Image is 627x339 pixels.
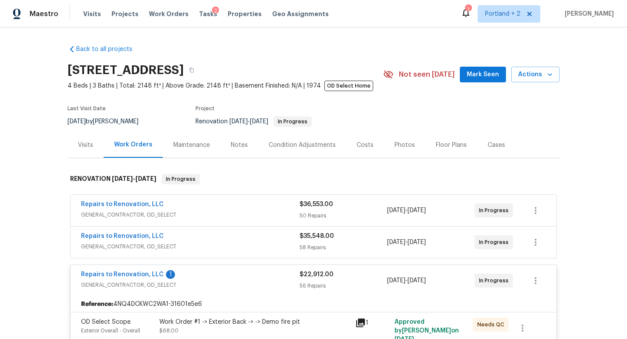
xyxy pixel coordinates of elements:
[67,106,106,111] span: Last Visit Date
[228,10,262,18] span: Properties
[67,81,383,90] span: 4 Beds | 3 Baths | Total: 2148 ft² | Above Grade: 2148 ft² | Basement Finished: N/A | 1974
[408,239,426,245] span: [DATE]
[81,201,164,207] a: Repairs to Renovation, LLC
[460,67,506,83] button: Mark Seen
[67,119,86,125] span: [DATE]
[111,10,138,18] span: Projects
[387,278,405,284] span: [DATE]
[274,119,311,124] span: In Progress
[83,10,101,18] span: Visits
[387,207,405,214] span: [DATE]
[479,276,512,285] span: In Progress
[518,69,553,80] span: Actions
[162,175,199,183] span: In Progress
[465,5,471,14] div: 1
[114,140,152,149] div: Work Orders
[324,81,373,91] span: OD Select Home
[67,45,151,54] a: Back to all projects
[387,206,426,215] span: -
[561,10,614,18] span: [PERSON_NAME]
[479,238,512,247] span: In Progress
[67,66,184,75] h2: [STREET_ADDRESS]
[387,276,426,285] span: -
[408,278,426,284] span: [DATE]
[272,10,329,18] span: Geo Assignments
[229,119,248,125] span: [DATE]
[300,243,387,252] div: 58 Repairs
[300,233,334,239] span: $35,548.00
[488,141,505,149] div: Cases
[81,281,300,289] span: GENERAL_CONTRACTOR, OD_SELECT
[300,211,387,220] div: 50 Repairs
[81,242,300,251] span: GENERAL_CONTRACTOR, OD_SELECT
[300,201,333,207] span: $36,553.00
[159,328,179,333] span: $68.00
[196,119,312,125] span: Renovation
[196,106,215,111] span: Project
[81,271,164,278] a: Repairs to Renovation, LLC
[184,62,199,78] button: Copy Address
[387,238,426,247] span: -
[166,270,175,279] div: 1
[81,328,140,333] span: Exterior Overall - Overall
[357,141,374,149] div: Costs
[199,11,217,17] span: Tasks
[173,141,210,149] div: Maintenance
[269,141,336,149] div: Condition Adjustments
[436,141,467,149] div: Floor Plans
[78,141,93,149] div: Visits
[212,7,219,15] div: 2
[71,296,556,312] div: 4NQ4DCKWC2WA1-31601e5e6
[231,141,248,149] div: Notes
[387,239,405,245] span: [DATE]
[67,165,560,193] div: RENOVATION [DATE]-[DATE]In Progress
[135,176,156,182] span: [DATE]
[112,176,156,182] span: -
[67,116,149,127] div: by [PERSON_NAME]
[81,210,300,219] span: GENERAL_CONTRACTOR, OD_SELECT
[300,271,334,278] span: $22,912.00
[81,233,164,239] a: Repairs to Renovation, LLC
[300,281,387,290] div: 56 Repairs
[467,69,499,80] span: Mark Seen
[399,70,455,79] span: Not seen [DATE]
[112,176,133,182] span: [DATE]
[479,206,512,215] span: In Progress
[81,319,131,325] span: OD Select Scope
[250,119,268,125] span: [DATE]
[408,207,426,214] span: [DATE]
[30,10,58,18] span: Maestro
[511,67,560,83] button: Actions
[485,10,520,18] span: Portland + 2
[159,318,350,326] div: Work Order #1 -> Exterior Back -> -> Demo fire pit
[70,174,156,184] h6: RENOVATION
[149,10,189,18] span: Work Orders
[355,318,389,328] div: 1
[394,141,415,149] div: Photos
[229,119,268,125] span: -
[81,300,113,308] b: Reference:
[477,320,508,329] span: Needs QC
